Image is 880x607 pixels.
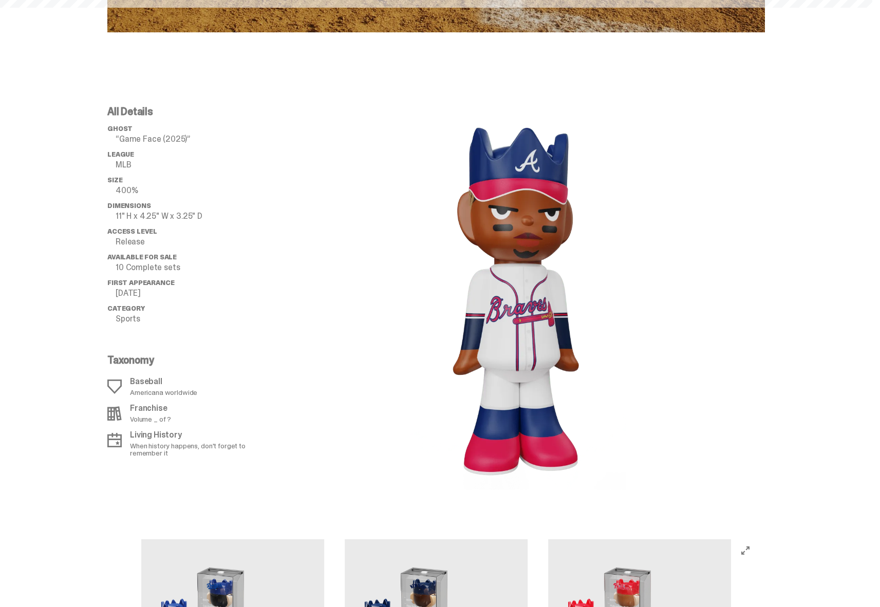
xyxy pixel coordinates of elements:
p: “Game Face (2025)” [116,135,272,143]
p: Taxonomy [107,355,266,365]
span: Dimensions [107,201,151,210]
span: ghost [107,124,133,133]
span: League [107,150,134,159]
p: Volume _ of ? [130,415,171,423]
span: Available for Sale [107,253,177,261]
span: Access Level [107,227,157,236]
span: Size [107,176,122,184]
p: Baseball [130,377,197,386]
p: 11" H x 4.25" W x 3.25" D [116,212,272,220]
p: MLB [116,161,272,169]
p: All Details [107,106,272,117]
p: Living History [130,431,266,439]
p: Release [116,238,272,246]
p: Sports [116,315,272,323]
p: Americana worldwide [130,389,197,396]
p: Franchise [130,404,171,412]
button: View full-screen [739,544,752,557]
p: When history happens, don't forget to remember it [130,442,266,457]
p: 400% [116,186,272,195]
p: 10 Complete sets [116,263,272,272]
span: First Appearance [107,278,174,287]
span: Category [107,304,145,313]
p: [DATE] [116,289,272,297]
